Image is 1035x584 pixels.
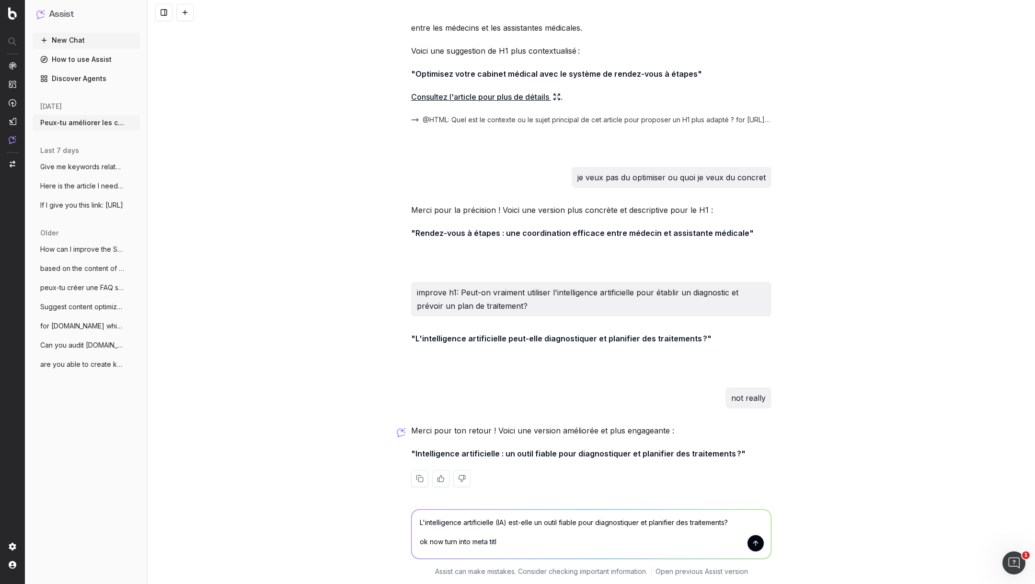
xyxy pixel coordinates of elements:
img: Studio [9,117,16,125]
span: [DATE] [40,102,62,111]
p: Assist can make mistakes. Consider checking important information. [435,567,647,576]
span: are you able to create keywords group fo [40,360,125,369]
button: for [DOMAIN_NAME] which is our B2B [33,318,140,334]
button: peux-tu créer une FAQ sur Gestion des re [33,280,140,295]
img: Assist [36,10,45,19]
img: Botify assist logo [397,428,406,437]
button: Assist [36,8,136,21]
img: Intelligence [9,80,16,88]
span: How can I improve the SEO of this page? [40,245,125,254]
p: not really [731,391,766,405]
span: Suggest content optimization and keyword [40,302,125,312]
p: Merci pour la précision ! Voici une version plus concrète et descriptive pour le H1 : [411,203,771,217]
span: @HTML: Quel est le contexte ou le sujet principal de cet article pour proposer un H1 plus adapté ... [423,115,771,125]
textarea: L'intelligence artificielle (IA) est-elle un outil fiable pour diagnostiquer et planifier des tra... [412,510,771,559]
span: older [40,228,58,238]
button: New Chat [33,33,140,48]
button: How can I improve the SEO of this page? [33,242,140,257]
strong: "Optimisez votre cabinet médical avec le système de rendez-vous à étapes" [411,69,702,79]
button: Suggest content optimization and keyword [33,299,140,315]
img: Botify logo [8,7,17,20]
img: Assist [9,136,16,144]
button: Here is the article I need you to optimi [33,178,140,194]
button: Can you audit [DOMAIN_NAME] in terms of [33,338,140,353]
p: je veux pas du optimiser ou quoi je veux du concret [577,171,766,184]
img: Switch project [10,161,15,167]
p: Merci pour ton retour ! Voici une version améliorée et plus engageante : [411,424,771,437]
img: Analytics [9,62,16,70]
strong: "Rendez-vous à étapes : une coordination efficace entre médecin et assistante médicale" [411,228,754,238]
img: Setting [9,543,16,550]
span: Peux-tu améliorer les contenus que je va [40,118,125,128]
button: Peux-tu améliorer les contenus que je va [33,115,140,130]
a: Open previous Assist version [655,567,748,576]
p: Voici une suggestion de H1 plus contextualisé : [411,44,771,58]
strong: "L'intelligence artificielle peut-elle diagnostiquer et planifier des traitements ?" [411,334,712,343]
a: Consultez l'article pour plus de détails [411,90,561,104]
span: peux-tu créer une FAQ sur Gestion des re [40,283,125,292]
h1: Assist [49,8,74,21]
span: Here is the article I need you to optimi [40,181,125,191]
button: based on the content of this page showca [33,261,140,276]
span: Can you audit [DOMAIN_NAME] in terms of [40,340,125,350]
p: improve h1: Peut-on vraiment utiliser l'intelligence artificielle pour établir un diagnostic et p... [417,286,766,313]
span: based on the content of this page showca [40,264,125,273]
button: are you able to create keywords group fo [33,357,140,372]
strong: "Intelligence artificielle : un outil fiable pour diagnostiquer et planifier des traitements ?" [411,449,746,458]
a: How to use Assist [33,52,140,67]
img: Activation [9,99,16,107]
img: My account [9,561,16,569]
span: for [DOMAIN_NAME] which is our B2B [40,321,125,331]
span: 1 [1022,551,1030,559]
button: @HTML: Quel est le contexte ou le sujet principal de cet article pour proposer un H1 plus adapté ... [411,115,771,125]
a: Discover Agents [33,71,140,86]
iframe: Intercom live chat [1002,551,1025,574]
p: . [411,90,771,104]
span: If I give you this link: [URL] [40,200,123,210]
button: If I give you this link: [URL] [33,198,140,213]
span: last 7 days [40,146,79,155]
button: Give me keywords related to moving a med [33,159,140,175]
span: Give me keywords related to moving a med [40,162,125,172]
